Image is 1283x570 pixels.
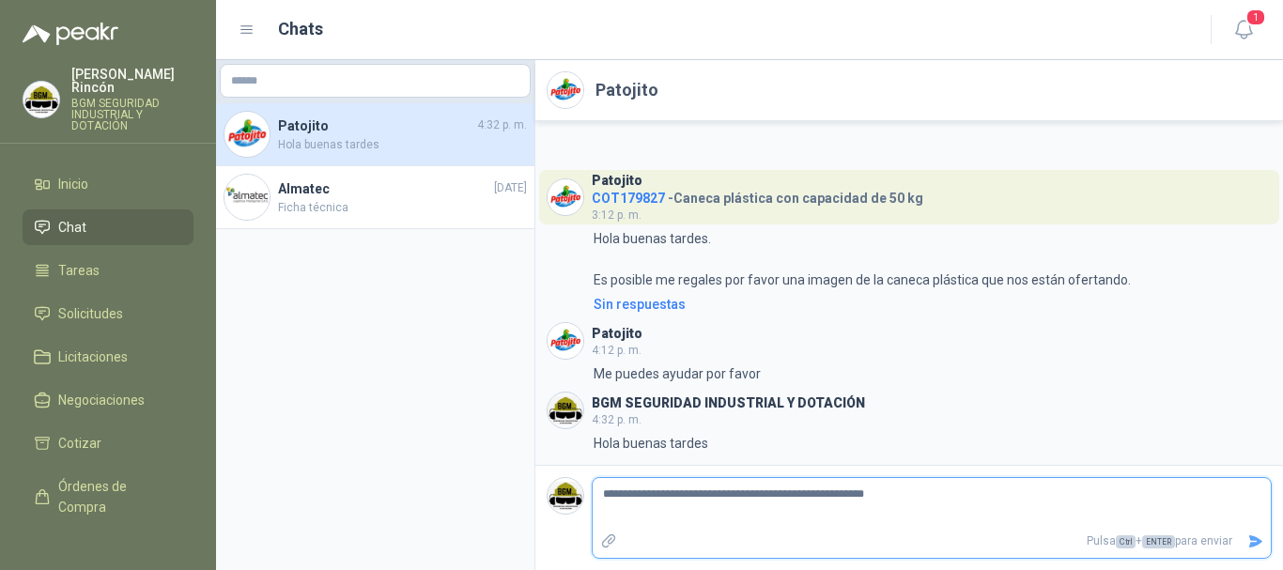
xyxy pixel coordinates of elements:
a: Sin respuestas [590,294,1272,315]
span: ENTER [1142,535,1175,548]
img: Company Logo [23,82,59,117]
h4: Patojito [278,116,473,136]
a: Company LogoAlmatec[DATE]Ficha técnica [216,166,534,229]
span: 4:12 p. m. [592,344,641,357]
a: Chat [23,209,193,245]
a: Solicitudes [23,296,193,331]
img: Company Logo [548,323,583,359]
div: Sin respuestas [594,294,686,315]
span: Licitaciones [58,347,128,367]
a: Órdenes de Compra [23,469,193,525]
img: Company Logo [548,179,583,215]
button: 1 [1227,13,1260,47]
img: Company Logo [224,112,270,157]
a: Company LogoPatojito4:32 p. m.Hola buenas tardes [216,103,534,166]
h3: Patojito [592,329,642,339]
span: Chat [58,217,86,238]
h1: Chats [278,16,323,42]
p: [PERSON_NAME] Rincón [71,68,193,94]
span: 1 [1245,8,1266,26]
span: COT179827 [592,191,665,206]
p: Hola buenas tardes. Es posible me regales por favor una imagen de la caneca plástica que nos está... [594,228,1131,290]
span: Ficha técnica [278,199,527,217]
button: Enviar [1240,525,1271,558]
span: [DATE] [494,179,527,197]
span: 3:12 p. m. [592,208,641,222]
span: Negociaciones [58,390,145,410]
h3: BGM SEGURIDAD INDUSTRIAL Y DOTACIÓN [592,398,865,408]
h4: Almatec [278,178,490,199]
label: Adjuntar archivos [593,525,625,558]
p: Me puedes ayudar por favor [594,363,761,384]
h4: - Caneca plástica con capacidad de 50 kg [592,186,923,204]
a: Cotizar [23,425,193,461]
span: Inicio [58,174,88,194]
h2: Patojito [595,77,658,103]
img: Company Logo [224,175,270,220]
a: Inicio [23,166,193,202]
h3: Patojito [592,176,642,186]
img: Logo peakr [23,23,118,45]
span: Tareas [58,260,100,281]
img: Company Logo [548,478,583,514]
span: 4:32 p. m. [477,116,527,134]
span: Cotizar [58,433,101,454]
a: Licitaciones [23,339,193,375]
span: Solicitudes [58,303,123,324]
img: Company Logo [548,72,583,108]
p: BGM SEGURIDAD INDUSTRIAL Y DOTACIÓN [71,98,193,131]
span: Órdenes de Compra [58,476,176,517]
p: Hola buenas tardes [594,433,708,454]
span: Ctrl [1116,535,1136,548]
p: Pulsa + para enviar [625,525,1241,558]
span: Hola buenas tardes [278,136,527,154]
span: 4:32 p. m. [592,413,641,426]
a: Negociaciones [23,382,193,418]
img: Company Logo [548,393,583,428]
a: Tareas [23,253,193,288]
